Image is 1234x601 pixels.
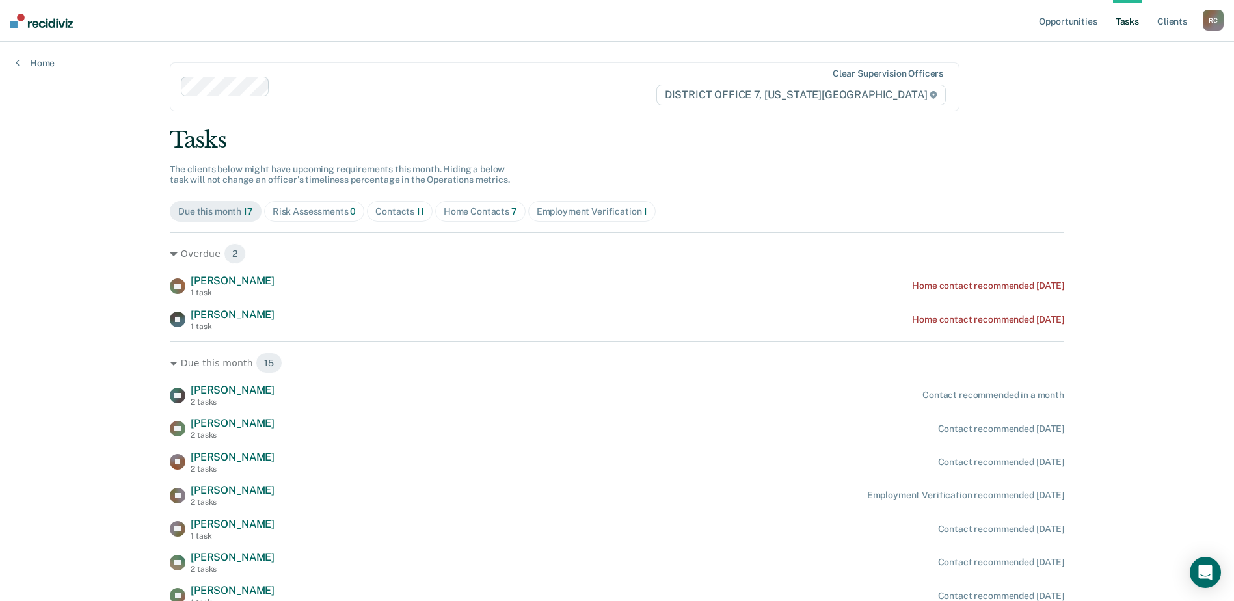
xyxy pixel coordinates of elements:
[938,457,1064,468] div: Contact recommended [DATE]
[191,308,275,321] span: [PERSON_NAME]
[191,584,275,596] span: [PERSON_NAME]
[178,206,253,217] div: Due this month
[191,464,275,474] div: 2 tasks
[833,68,943,79] div: Clear supervision officers
[191,518,275,530] span: [PERSON_NAME]
[511,206,517,217] span: 7
[375,206,424,217] div: Contacts
[256,353,282,373] span: 15
[537,206,648,217] div: Employment Verification
[444,206,517,217] div: Home Contacts
[191,288,275,297] div: 1 task
[191,451,275,463] span: [PERSON_NAME]
[224,243,246,264] span: 2
[191,484,275,496] span: [PERSON_NAME]
[643,206,647,217] span: 1
[191,397,275,407] div: 2 tasks
[938,524,1064,535] div: Contact recommended [DATE]
[350,206,356,217] span: 0
[912,280,1064,291] div: Home contact recommended [DATE]
[938,557,1064,568] div: Contact recommended [DATE]
[416,206,424,217] span: 11
[938,423,1064,434] div: Contact recommended [DATE]
[191,531,275,541] div: 1 task
[922,390,1064,401] div: Contact recommended in a month
[16,57,55,69] a: Home
[191,565,275,574] div: 2 tasks
[191,551,275,563] span: [PERSON_NAME]
[191,322,275,331] div: 1 task
[10,14,73,28] img: Recidiviz
[1190,557,1221,588] div: Open Intercom Messenger
[191,384,275,396] span: [PERSON_NAME]
[191,431,275,440] div: 2 tasks
[1203,10,1224,31] div: R C
[273,206,356,217] div: Risk Assessments
[1203,10,1224,31] button: RC
[170,127,1064,154] div: Tasks
[191,274,275,287] span: [PERSON_NAME]
[867,490,1064,501] div: Employment Verification recommended [DATE]
[656,85,946,105] span: DISTRICT OFFICE 7, [US_STATE][GEOGRAPHIC_DATA]
[170,164,510,185] span: The clients below might have upcoming requirements this month. Hiding a below task will not chang...
[191,417,275,429] span: [PERSON_NAME]
[243,206,253,217] span: 17
[912,314,1064,325] div: Home contact recommended [DATE]
[170,243,1064,264] div: Overdue 2
[170,353,1064,373] div: Due this month 15
[191,498,275,507] div: 2 tasks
